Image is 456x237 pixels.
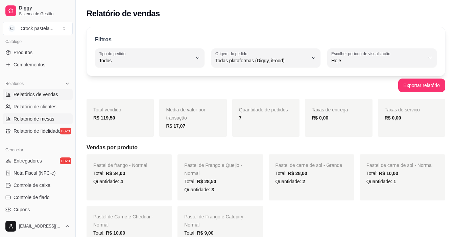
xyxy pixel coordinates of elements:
[166,107,205,121] span: Média de valor por transação
[385,115,401,121] strong: R$ 0,00
[197,179,216,184] span: R$ 28,50
[3,126,73,136] a: Relatório de fidelidadenovo
[398,79,445,92] button: Exportar relatório
[14,103,56,110] span: Relatório de clientes
[197,230,214,236] span: R$ 9,00
[366,179,396,184] span: Quantidade:
[14,61,45,68] span: Complementos
[106,171,125,176] span: R$ 34,00
[184,179,216,184] span: Total:
[3,192,73,203] a: Controle de fiado
[288,171,307,176] span: R$ 28,00
[3,168,73,178] a: Nota Fiscal (NFC-e)
[3,36,73,47] div: Catálogo
[120,179,123,184] span: 4
[379,171,398,176] span: R$ 10,00
[93,115,115,121] strong: R$ 119,50
[3,204,73,215] a: Cupons
[99,51,128,57] label: Tipo do pedido
[93,179,123,184] span: Quantidade:
[331,51,392,57] label: Escolher período de visualização
[3,59,73,70] a: Complementos
[166,123,185,129] strong: R$ 17,07
[14,49,32,56] span: Produtos
[3,3,73,19] a: DiggySistema de Gestão
[19,223,62,229] span: [EMAIL_ADDRESS][DOMAIN_NAME]
[385,107,420,112] span: Taxas de serviço
[93,171,125,176] span: Total:
[93,163,147,168] span: Pastel de frango - Normal
[275,171,307,176] span: Total:
[14,170,55,176] span: Nota Fiscal (NFC-e)
[184,187,214,192] span: Quantidade:
[87,8,160,19] h2: Relatório de vendas
[184,230,213,236] span: Total:
[393,179,396,184] span: 1
[95,36,112,44] p: Filtros
[366,171,398,176] span: Total:
[93,107,121,112] span: Total vendido
[331,57,425,64] span: Hoje
[14,115,54,122] span: Relatório de mesas
[8,25,15,32] span: C
[275,179,305,184] span: Quantidade:
[14,182,50,189] span: Controle de caixa
[19,5,70,11] span: Diggy
[303,179,305,184] span: 2
[87,144,445,152] h5: Vendas por produto
[3,22,73,35] button: Select a team
[3,180,73,191] a: Controle de caixa
[14,91,58,98] span: Relatórios de vendas
[239,107,288,112] span: Quantidade de pedidos
[14,157,42,164] span: Entregadores
[3,155,73,166] a: Entregadoresnovo
[14,206,30,213] span: Cupons
[93,230,125,236] span: Total:
[312,107,348,112] span: Taxas de entrega
[327,48,437,67] button: Escolher período de visualizaçãoHoje
[215,57,309,64] span: Todas plataformas (Diggy, iFood)
[366,163,433,168] span: Pastel de carne de sol - Normal
[312,115,328,121] strong: R$ 0,00
[3,47,73,58] a: Produtos
[3,145,73,155] div: Gerenciar
[106,230,125,236] span: R$ 10,00
[5,81,24,86] span: Relatórios
[184,163,242,176] span: Pastel de Frango e Queijo - Normal
[3,101,73,112] a: Relatório de clientes
[93,214,153,228] span: Pastel de Carne e Cheddar - Normal
[239,115,242,121] strong: 7
[95,48,205,67] button: Tipo do pedidoTodos
[3,218,73,234] button: [EMAIL_ADDRESS][DOMAIN_NAME]
[184,214,246,228] span: Pastel de Frango e Catupiry - Normal
[211,48,321,67] button: Origem do pedidoTodas plataformas (Diggy, iFood)
[211,187,214,192] span: 3
[275,163,342,168] span: Pastel de carne de sol - Grande
[21,25,53,32] div: Crock pastela ...
[99,57,192,64] span: Todos
[14,128,61,134] span: Relatório de fidelidade
[14,194,50,201] span: Controle de fiado
[3,89,73,100] a: Relatórios de vendas
[3,113,73,124] a: Relatório de mesas
[19,11,70,17] span: Sistema de Gestão
[215,51,249,57] label: Origem do pedido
